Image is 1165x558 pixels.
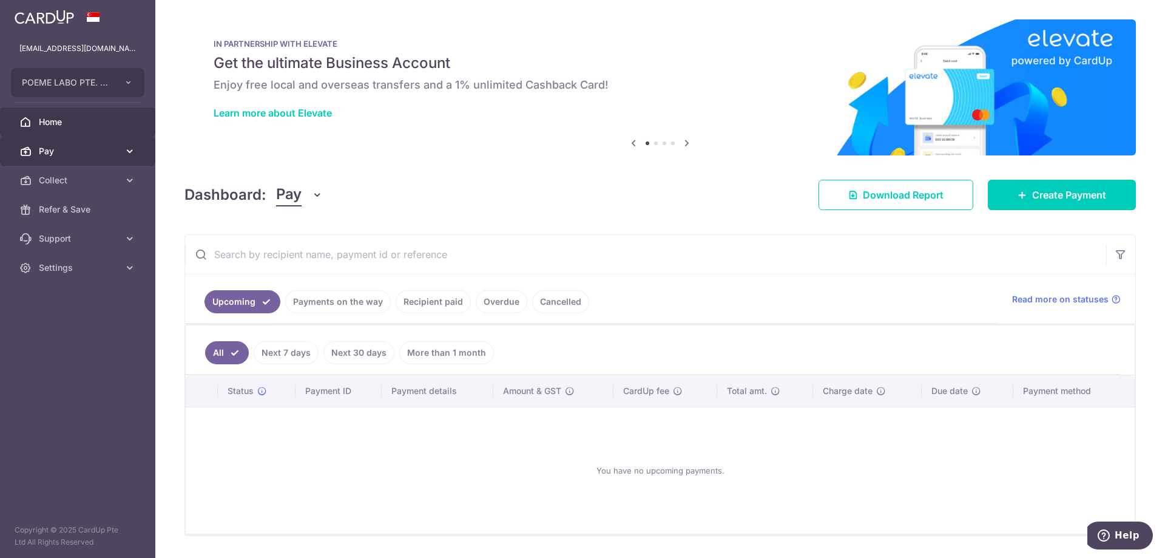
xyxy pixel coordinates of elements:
[727,385,767,397] span: Total amt.
[254,341,319,364] a: Next 7 days
[185,235,1106,274] input: Search by recipient name, payment id or reference
[623,385,669,397] span: CardUp fee
[214,39,1107,49] p: IN PARTNERSHIP WITH ELEVATE
[863,188,944,202] span: Download Report
[39,145,119,157] span: Pay
[184,19,1136,155] img: Renovation banner
[285,290,391,313] a: Payments on the way
[214,107,332,119] a: Learn more about Elevate
[39,174,119,186] span: Collect
[228,385,254,397] span: Status
[382,375,493,407] th: Payment details
[276,183,302,206] span: Pay
[15,10,74,24] img: CardUp
[204,290,280,313] a: Upcoming
[823,385,873,397] span: Charge date
[200,417,1120,524] div: You have no upcoming payments.
[931,385,968,397] span: Due date
[1012,293,1121,305] a: Read more on statuses
[19,43,136,55] p: [EMAIL_ADDRESS][DOMAIN_NAME]
[39,262,119,274] span: Settings
[396,290,471,313] a: Recipient paid
[295,375,382,407] th: Payment ID
[22,77,112,89] span: POEME LABO PTE. LTD.
[1012,293,1109,305] span: Read more on statuses
[323,341,394,364] a: Next 30 days
[532,290,589,313] a: Cancelled
[214,78,1107,92] h6: Enjoy free local and overseas transfers and a 1% unlimited Cashback Card!
[1087,522,1153,552] iframe: Opens a widget where you can find more information
[988,180,1136,210] a: Create Payment
[399,341,494,364] a: More than 1 month
[819,180,973,210] a: Download Report
[503,385,561,397] span: Amount & GST
[39,116,119,128] span: Home
[184,184,266,206] h4: Dashboard:
[1013,375,1135,407] th: Payment method
[1032,188,1106,202] span: Create Payment
[39,203,119,216] span: Refer & Save
[205,341,249,364] a: All
[476,290,527,313] a: Overdue
[214,53,1107,73] h5: Get the ultimate Business Account
[39,233,119,245] span: Support
[276,183,323,206] button: Pay
[11,68,144,97] button: POEME LABO PTE. LTD.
